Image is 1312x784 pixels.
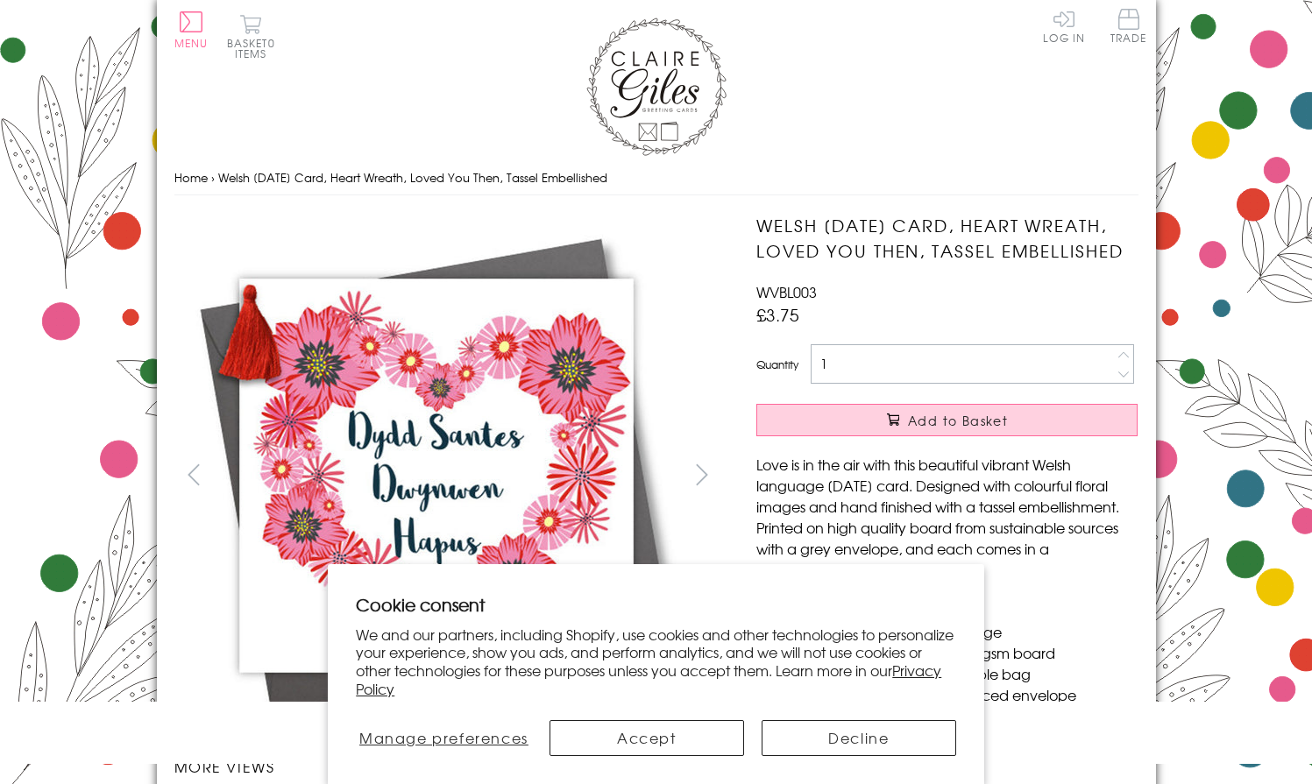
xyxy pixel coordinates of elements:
[756,404,1138,436] button: Add to Basket
[218,169,607,186] span: Welsh [DATE] Card, Heart Wreath, Loved You Then, Tassel Embellished
[756,302,799,327] span: £3.75
[359,727,528,748] span: Manage preferences
[174,213,699,738] img: Welsh Valentine's Day Card, Heart Wreath, Loved You Then, Tassel Embellished
[211,169,215,186] span: ›
[227,14,275,59] button: Basket0 items
[1110,9,1147,46] a: Trade
[908,412,1008,429] span: Add to Basket
[235,35,275,61] span: 0 items
[174,756,722,777] h3: More views
[550,720,744,756] button: Accept
[1110,9,1147,43] span: Trade
[756,213,1138,264] h1: Welsh [DATE] Card, Heart Wreath, Loved You Then, Tassel Embellished
[762,720,956,756] button: Decline
[682,455,721,494] button: next
[356,660,941,699] a: Privacy Policy
[756,357,798,372] label: Quantity
[721,213,1247,738] img: Welsh Valentine's Day Card, Heart Wreath, Loved You Then, Tassel Embellished
[174,11,209,48] button: Menu
[174,169,208,186] a: Home
[174,455,214,494] button: prev
[174,160,1138,196] nav: breadcrumbs
[174,35,209,51] span: Menu
[756,281,817,302] span: WVBL003
[356,720,531,756] button: Manage preferences
[756,454,1138,580] p: Love is in the air with this beautiful vibrant Welsh language [DATE] card. Designed with colourfu...
[356,625,956,698] p: We and our partners, including Shopify, use cookies and other technologies to personalize your ex...
[1043,9,1085,43] a: Log In
[586,18,727,156] img: Claire Giles Greetings Cards
[356,592,956,617] h2: Cookie consent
